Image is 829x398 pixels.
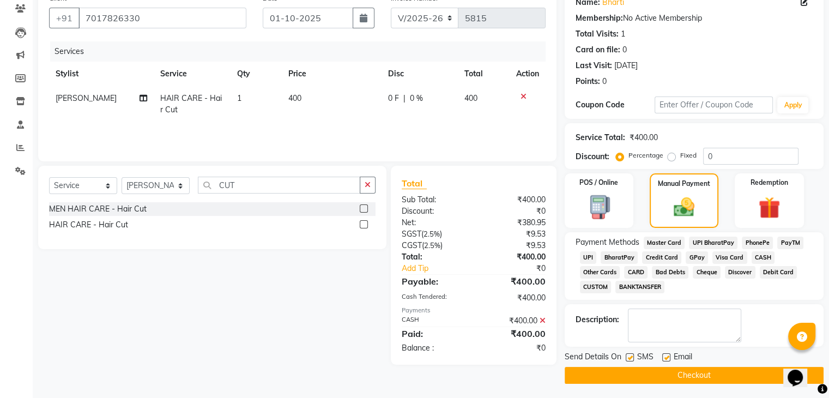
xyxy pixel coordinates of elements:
div: ₹9.53 [474,228,554,240]
div: ₹400.00 [474,194,554,206]
a: Add Tip [394,263,487,274]
div: ₹400.00 [474,275,554,288]
div: 0 [602,76,607,87]
div: Discount: [576,151,609,162]
span: Cheque [693,266,721,279]
div: ₹0 [474,342,554,354]
span: Bad Debts [652,266,688,279]
span: 2.5% [423,230,440,238]
span: 400 [288,93,301,103]
div: ₹0 [474,206,554,217]
span: Debit Card [760,266,797,279]
span: UPI BharatPay [689,237,737,249]
span: BharatPay [601,251,638,264]
span: 0 % [410,93,423,104]
div: ( ) [394,240,474,251]
span: BANKTANSFER [615,281,664,293]
label: Manual Payment [658,179,710,189]
span: PhonePe [742,237,773,249]
img: _pos-terminal.svg [581,194,616,220]
span: CARD [624,266,648,279]
div: 0 [622,44,627,56]
div: ₹9.53 [474,240,554,251]
label: Redemption [751,178,788,188]
div: Membership: [576,13,623,24]
span: CUSTOM [580,281,612,293]
div: ₹400.00 [630,132,658,143]
span: Visa Card [712,251,747,264]
span: | [403,93,406,104]
label: POS / Online [579,178,618,188]
div: ( ) [394,228,474,240]
span: CASH [752,251,775,264]
div: Sub Total: [394,194,474,206]
th: Price [282,62,382,86]
span: [PERSON_NAME] [56,93,117,103]
div: 1 [621,28,625,40]
div: Total Visits: [576,28,619,40]
div: Payable: [394,275,474,288]
div: Net: [394,217,474,228]
div: Cash Tendered: [394,292,474,304]
span: 400 [464,93,477,103]
img: _cash.svg [667,195,701,219]
div: Description: [576,314,619,325]
span: UPI [580,251,597,264]
div: CASH [394,315,474,327]
button: Apply [777,97,808,113]
div: MEN HAIR CARE - Hair Cut [49,203,147,215]
th: Disc [382,62,458,86]
th: Service [154,62,231,86]
div: Coupon Code [576,99,655,111]
span: SGST [402,229,421,239]
div: Card on file: [576,44,620,56]
div: No Active Membership [576,13,813,24]
span: Other Cards [580,266,620,279]
input: Search by Name/Mobile/Email/Code [78,8,246,28]
span: Payment Methods [576,237,639,248]
span: HAIR CARE - Hair Cut [160,93,222,114]
div: ₹400.00 [474,315,554,327]
img: _gift.svg [752,194,787,221]
div: ₹0 [487,263,553,274]
div: Services [50,41,554,62]
th: Stylist [49,62,154,86]
span: Email [674,351,692,365]
span: 1 [237,93,241,103]
th: Action [510,62,546,86]
div: Last Visit: [576,60,612,71]
button: Checkout [565,367,824,384]
div: ₹400.00 [474,292,554,304]
label: Fixed [680,150,697,160]
span: Send Details On [565,351,621,365]
span: Credit Card [642,251,681,264]
div: ₹380.95 [474,217,554,228]
span: Discover [725,266,755,279]
label: Percentage [628,150,663,160]
div: Points: [576,76,600,87]
div: ₹400.00 [474,327,554,340]
div: Payments [402,306,546,315]
div: Total: [394,251,474,263]
div: ₹400.00 [474,251,554,263]
iframe: chat widget [783,354,818,387]
div: [DATE] [614,60,638,71]
div: HAIR CARE - Hair Cut [49,219,128,231]
span: Master Card [644,237,685,249]
button: +91 [49,8,80,28]
span: SMS [637,351,653,365]
input: Enter Offer / Coupon Code [655,97,773,113]
span: CGST [402,240,422,250]
th: Qty [231,62,282,86]
th: Total [458,62,510,86]
input: Search or Scan [198,177,360,194]
div: Discount: [394,206,474,217]
span: Total [402,178,427,189]
span: PayTM [777,237,803,249]
span: 2.5% [424,241,440,250]
div: Service Total: [576,132,625,143]
span: GPay [686,251,708,264]
div: Paid: [394,327,474,340]
span: 0 F [388,93,399,104]
div: Balance : [394,342,474,354]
